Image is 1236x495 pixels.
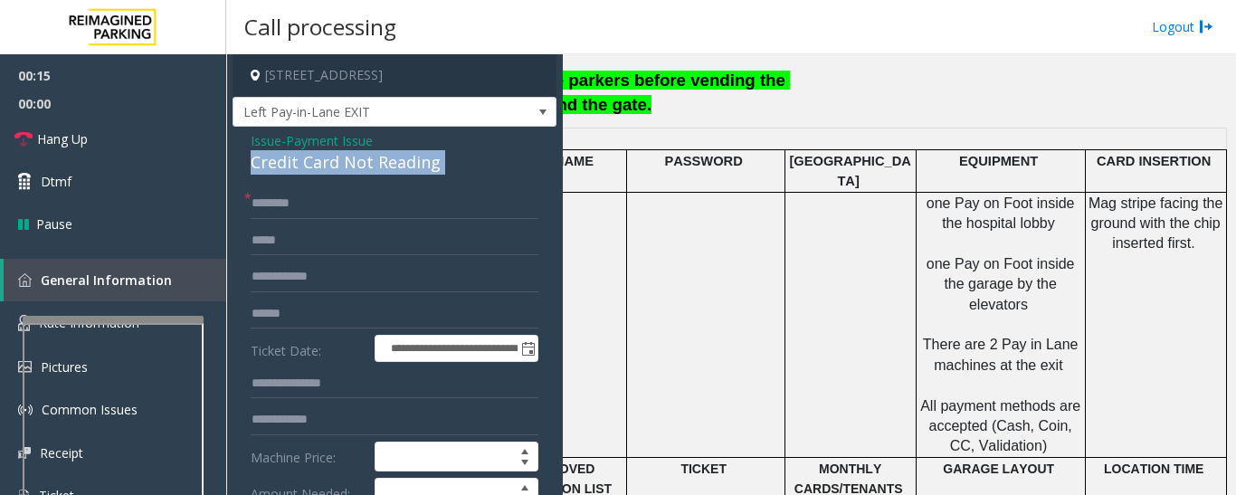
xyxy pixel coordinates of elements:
[18,273,32,287] img: 'icon'
[1089,195,1227,252] span: Mag stripe facing the ground with the chip inserted first.
[18,315,30,331] img: 'icon'
[286,131,373,150] span: Payment Issue
[1199,17,1213,36] img: logout
[1097,154,1211,168] span: CARD INSERTION
[41,172,71,191] span: Dtmf
[233,54,556,97] h4: [STREET_ADDRESS]
[512,443,537,457] span: Increase value
[37,129,88,148] span: Hang Up
[36,214,72,233] span: Pause
[18,403,33,417] img: 'icon'
[4,259,226,301] a: General Information
[251,150,538,175] div: Credit Card Not Reading
[680,462,727,476] span: TICKET
[943,462,1054,476] span: GARAGE LAYOUT
[927,195,1079,231] span: one Pay on Foot inside the hospital lobby
[927,256,1079,312] span: one Pay on Foot inside the garage by the elevators
[512,479,537,493] span: Increase value
[920,398,1084,454] span: All payment methods are accepted (Cash, Coin, CC, Validation)
[959,154,1038,168] span: EQUIPMENT
[1152,17,1213,36] a: Logout
[39,314,139,331] span: Rate Information
[664,154,742,168] span: PASSWORD
[281,132,373,149] span: -
[233,98,491,127] span: Left Pay-in-Lane EXIT
[512,457,537,471] span: Decrease value
[1104,462,1203,476] span: LOCATION TIME
[789,154,910,188] span: [GEOGRAPHIC_DATA]
[246,335,370,362] label: Ticket Date:
[923,337,1082,372] span: There are 2 Pay in Lane machines at the exit
[18,447,31,459] img: 'icon'
[518,336,537,361] span: Toggle popup
[235,5,405,49] h3: Call processing
[41,271,172,289] span: General Information
[251,131,281,150] span: Issue
[246,442,370,472] label: Machine Price:
[18,361,32,373] img: 'icon'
